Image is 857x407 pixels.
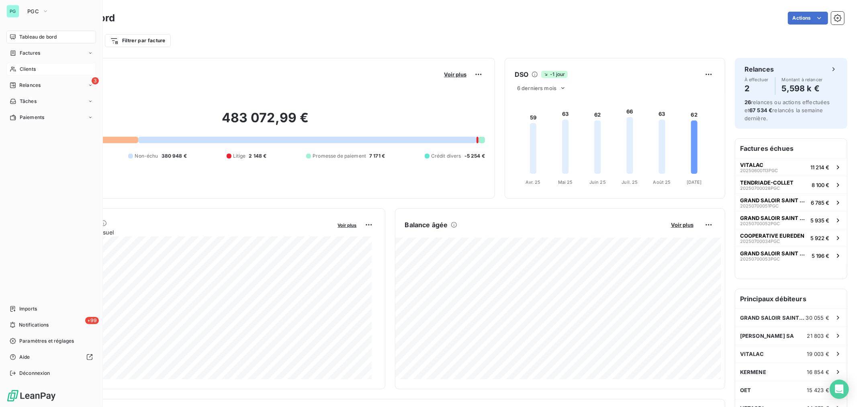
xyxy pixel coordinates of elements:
span: 21 803 € [807,333,829,339]
button: Actions [788,12,828,25]
span: Chiffre d'affaires mensuel [45,228,332,236]
span: 16 854 € [807,369,829,375]
span: 6 785 € [811,199,829,206]
span: relances ou actions effectuées et relancés la semaine dernière. [745,99,830,121]
span: 15 423 € [807,387,829,393]
button: Voir plus [442,71,469,78]
span: GRAND SALOIR SAINT NICOLAS [740,314,806,321]
span: Déconnexion [19,370,50,377]
span: 5 196 € [812,253,829,259]
span: Paiements [20,114,44,121]
img: Logo LeanPay [6,389,56,402]
span: [PERSON_NAME] SA [740,333,794,339]
tspan: [DATE] [687,179,702,185]
button: Filtrer par facture [105,34,171,47]
h6: Principaux débiteurs [735,289,847,308]
span: 8 100 € [812,182,829,188]
h6: Factures échues [735,139,847,158]
button: Voir plus [335,221,359,228]
span: COOPERATIVE EUREDEN [740,232,804,239]
div: PG [6,5,19,18]
tspan: Mai 25 [558,179,573,185]
tspan: Juil. 25 [622,179,638,185]
span: VITALAC [740,351,764,357]
span: 20250700034PGC [740,239,780,244]
h6: DSO [515,70,528,79]
span: 380 948 € [162,152,187,160]
span: Aide [19,354,30,361]
button: VITALAC20250600113PGC11 214 € [735,158,847,176]
div: Open Intercom Messenger [830,380,849,399]
span: 2 148 € [249,152,267,160]
span: Crédit divers [431,152,461,160]
span: Litige [233,152,246,160]
span: Voir plus [338,222,357,228]
span: 5 935 € [810,217,829,224]
button: Voir plus [669,221,696,228]
span: Voir plus [671,222,693,228]
span: GRAND SALOIR SAINT NICOLAS [740,197,808,203]
span: 19 003 € [807,351,829,357]
span: Voir plus [444,71,466,78]
span: 20250600113PGC [740,168,778,173]
span: Relances [19,82,41,89]
span: Clients [20,66,36,73]
span: +99 [85,317,99,324]
span: VITALAC [740,162,763,168]
span: Notifications [19,321,49,329]
h4: 5,598 k € [782,82,823,95]
span: 20250700052PGC [740,221,780,226]
span: 20250700051PGC [740,203,779,208]
h4: 2 [745,82,769,95]
a: Aide [6,351,96,364]
span: -5 254 € [464,152,485,160]
span: 67 534 € [749,107,772,113]
button: TENDRIADE-COLLET20250700028PGC8 100 € [735,176,847,193]
span: 11 214 € [810,164,829,171]
tspan: Juin 25 [589,179,606,185]
tspan: Avr. 25 [526,179,541,185]
span: À effectuer [745,77,769,82]
span: 3 [92,77,99,84]
button: GRAND SALOIR SAINT NICOLAS20250700053PGC5 196 € [735,247,847,264]
span: Montant à relancer [782,77,823,82]
span: GRAND SALOIR SAINT NICOLAS [740,215,807,221]
span: KERMENE [740,369,766,375]
span: 6 derniers mois [517,85,556,91]
span: OET [740,387,751,393]
span: 26 [745,99,751,105]
span: Factures [20,49,40,57]
span: Imports [19,305,37,312]
span: 7 171 € [369,152,385,160]
span: Paramètres et réglages [19,337,74,345]
span: Promesse de paiement [313,152,366,160]
span: 30 055 € [806,314,829,321]
span: Tableau de bord [19,33,57,41]
span: Non-échu [135,152,158,160]
span: -1 jour [541,71,567,78]
span: TENDRIADE-COLLET [740,179,794,186]
h2: 483 072,99 € [45,110,485,134]
span: 20250700053PGC [740,257,780,261]
h6: Relances [745,64,774,74]
button: GRAND SALOIR SAINT NICOLAS20250700051PGC6 785 € [735,193,847,211]
button: GRAND SALOIR SAINT NICOLAS20250700052PGC5 935 € [735,211,847,229]
span: 20250700028PGC [740,186,780,191]
h6: Balance âgée [405,220,448,230]
button: COOPERATIVE EUREDEN20250700034PGC5 922 € [735,229,847,247]
span: PGC [27,8,39,14]
span: 5 922 € [810,235,829,241]
span: Tâches [20,98,37,105]
tspan: Août 25 [653,179,671,185]
span: GRAND SALOIR SAINT NICOLAS [740,250,808,257]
